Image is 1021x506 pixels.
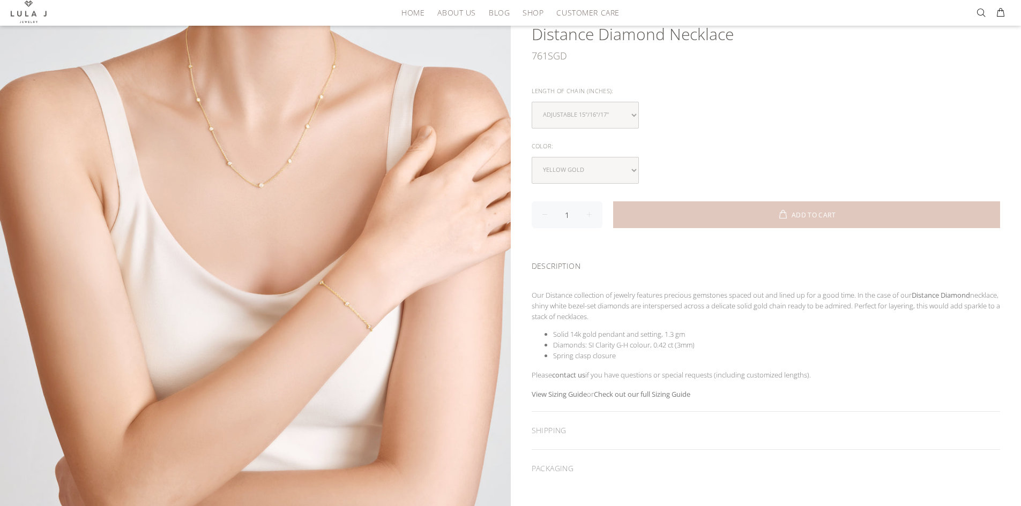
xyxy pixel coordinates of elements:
[401,9,424,17] span: HOME
[532,389,1001,399] p: or
[532,450,1001,487] div: PACKAGING
[532,45,1001,66] div: SGD
[516,4,550,21] a: Shop
[552,370,585,380] a: contact us
[523,9,543,17] span: Shop
[532,84,1001,98] div: Length of Chain (inches):
[550,4,619,21] a: Customer Care
[395,4,431,21] a: HOME
[532,139,1001,153] div: Color:
[532,24,1001,45] h1: Distance Diamond necklace
[594,389,690,399] a: Check out our full Sizing Guide
[912,290,970,300] strong: Distance Diamond
[792,212,836,218] span: ADD TO CART
[553,350,1001,361] li: Spring clasp closure
[613,201,1001,228] button: ADD TO CART
[532,247,1001,281] div: DESCRIPTION
[431,4,482,21] a: About Us
[553,329,1001,339] li: Solid 14k gold pendant and setting, 1.3 gm
[532,45,548,66] span: 761
[482,4,516,21] a: Blog
[553,339,1001,350] li: Diamonds: SI Clarity G-H colour, 0.42 ct (3mm)
[532,290,1001,322] p: Our Distance collection of jewelry features precious gemstones spaced out and lined up for a good...
[532,412,1001,449] div: SHIPPING
[532,369,1001,380] p: Please if you have questions or special requests (including customized lengths).
[489,9,510,17] span: Blog
[556,9,619,17] span: Customer Care
[532,389,587,399] a: View Sizing Guide
[437,9,475,17] span: About Us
